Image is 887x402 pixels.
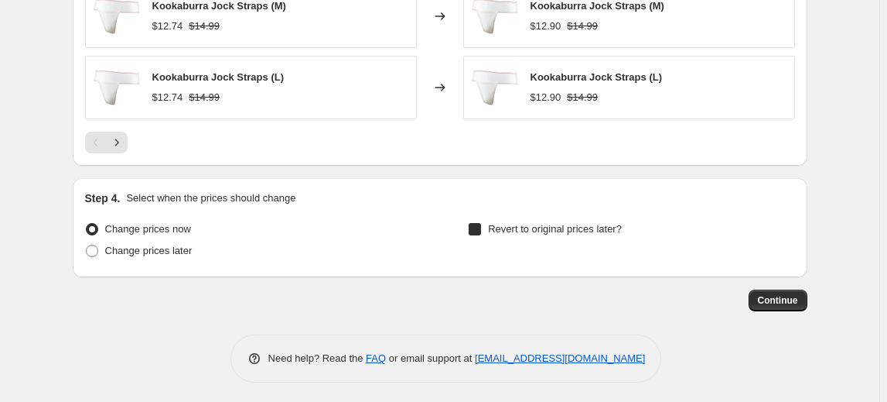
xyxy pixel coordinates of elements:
h2: Step 4. [85,191,121,206]
nav: Pagination [85,132,128,153]
span: $14.99 [189,91,220,103]
span: $12.90 [530,91,561,103]
span: $12.90 [530,20,561,32]
span: Kookaburra Jock Straps (L) [152,71,285,83]
a: [EMAIL_ADDRESS][DOMAIN_NAME] [475,352,645,364]
span: $14.99 [567,91,598,103]
span: $14.99 [567,20,598,32]
span: Change prices now [105,223,191,235]
span: Change prices later [105,245,193,256]
button: Continue [749,290,807,311]
span: $12.74 [152,91,183,103]
img: gca705-cricket-jock-strap__20267.1588881763.600.600_80x.png [472,64,518,111]
span: $12.74 [152,20,183,32]
span: $14.99 [189,20,220,32]
p: Select when the prices should change [126,191,295,206]
span: Need help? Read the [268,352,367,364]
span: Kookaburra Jock Straps (L) [530,71,663,83]
span: Continue [758,294,798,307]
a: FAQ [366,352,386,364]
span: or email support at [386,352,475,364]
button: Next [106,132,128,153]
span: Revert to original prices later? [488,223,622,235]
img: gca705-cricket-jock-strap__20267.1588881763.600.600_80x.png [94,64,140,111]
